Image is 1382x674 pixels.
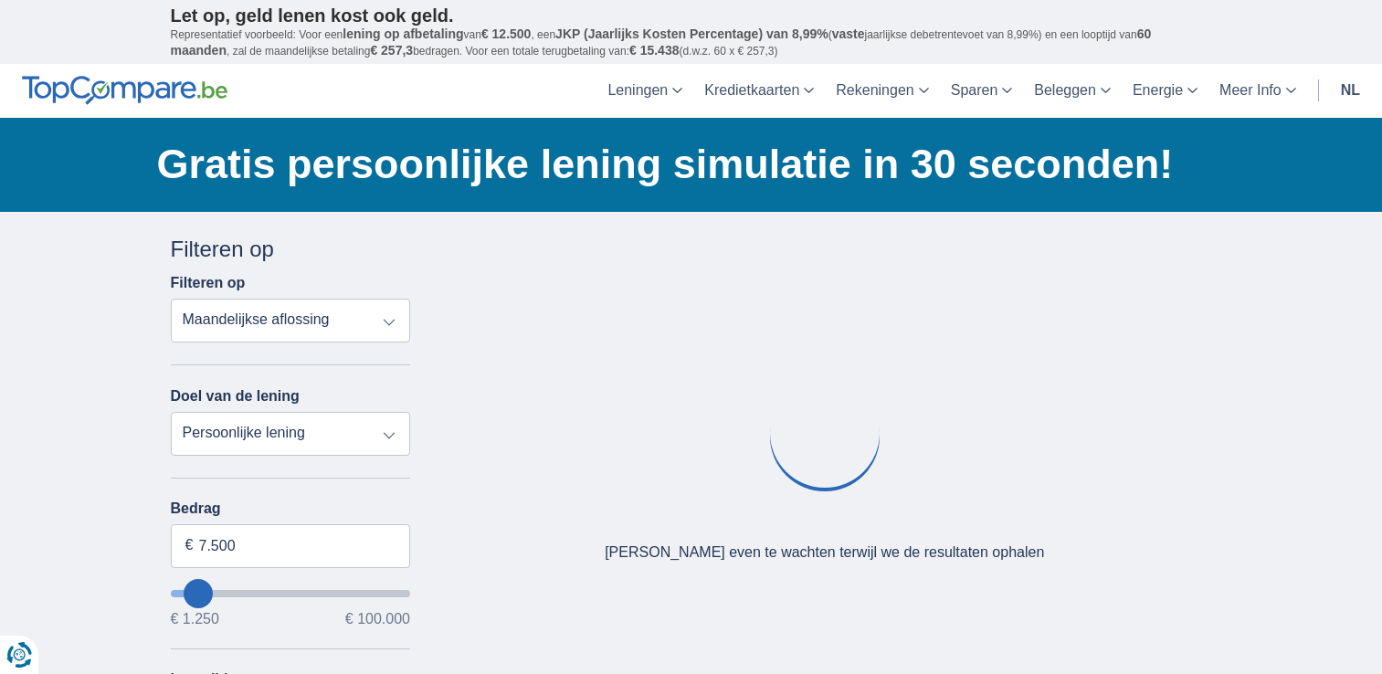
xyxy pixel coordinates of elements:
[171,26,1212,59] p: Representatief voorbeeld: Voor een van , een ( jaarlijkse debetrentevoet van 8,99%) en een loopti...
[171,275,246,291] label: Filteren op
[185,535,194,556] span: €
[629,43,680,58] span: € 15.438
[605,542,1044,563] div: [PERSON_NAME] even te wachten terwijl we de resultaten ophalen
[555,26,828,41] span: JKP (Jaarlijks Kosten Percentage) van 8,99%
[825,64,939,118] a: Rekeningen
[1122,64,1208,118] a: Energie
[22,76,227,105] img: TopCompare
[693,64,825,118] a: Kredietkaarten
[171,500,411,517] label: Bedrag
[940,64,1024,118] a: Sparen
[1330,64,1371,118] a: nl
[343,26,463,41] span: lening op afbetaling
[157,136,1212,193] h1: Gratis persoonlijke lening simulatie in 30 seconden!
[345,612,410,627] span: € 100.000
[596,64,693,118] a: Leningen
[171,388,300,405] label: Doel van de lening
[171,234,411,265] div: Filteren op
[1208,64,1307,118] a: Meer Info
[1023,64,1122,118] a: Beleggen
[171,26,1152,58] span: 60 maanden
[370,43,413,58] span: € 257,3
[171,590,411,597] input: wantToBorrow
[171,612,219,627] span: € 1.250
[481,26,532,41] span: € 12.500
[171,5,1212,26] p: Let op, geld lenen kost ook geld.
[832,26,865,41] span: vaste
